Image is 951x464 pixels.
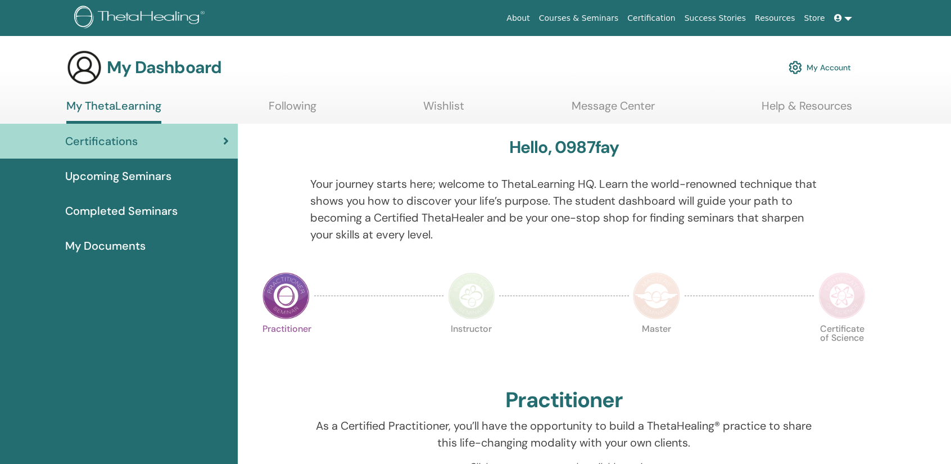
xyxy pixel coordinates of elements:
[818,272,866,319] img: Certificate of Science
[423,99,464,121] a: Wishlist
[107,57,221,78] h3: My Dashboard
[65,133,138,150] span: Certifications
[502,8,534,29] a: About
[633,325,680,372] p: Master
[800,8,830,29] a: Store
[65,237,146,254] span: My Documents
[750,8,800,29] a: Resources
[262,325,310,372] p: Practitioner
[623,8,680,29] a: Certification
[535,8,623,29] a: Courses & Seminars
[789,58,802,77] img: cog.svg
[633,272,680,319] img: Master
[448,325,495,372] p: Instructor
[262,272,310,319] img: Practitioner
[74,6,209,31] img: logo.png
[509,137,619,157] h3: Hello, 0987fay
[818,325,866,372] p: Certificate of Science
[310,175,817,243] p: Your journey starts here; welcome to ThetaLearning HQ. Learn the world-renowned technique that sh...
[572,99,655,121] a: Message Center
[680,8,750,29] a: Success Stories
[65,202,178,219] span: Completed Seminars
[310,417,817,451] p: As a Certified Practitioner, you’ll have the opportunity to build a ThetaHealing® practice to sha...
[762,99,852,121] a: Help & Resources
[789,55,851,80] a: My Account
[269,99,316,121] a: Following
[66,99,161,124] a: My ThetaLearning
[65,168,171,184] span: Upcoming Seminars
[66,49,102,85] img: generic-user-icon.jpg
[505,388,623,413] h2: Practitioner
[448,272,495,319] img: Instructor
